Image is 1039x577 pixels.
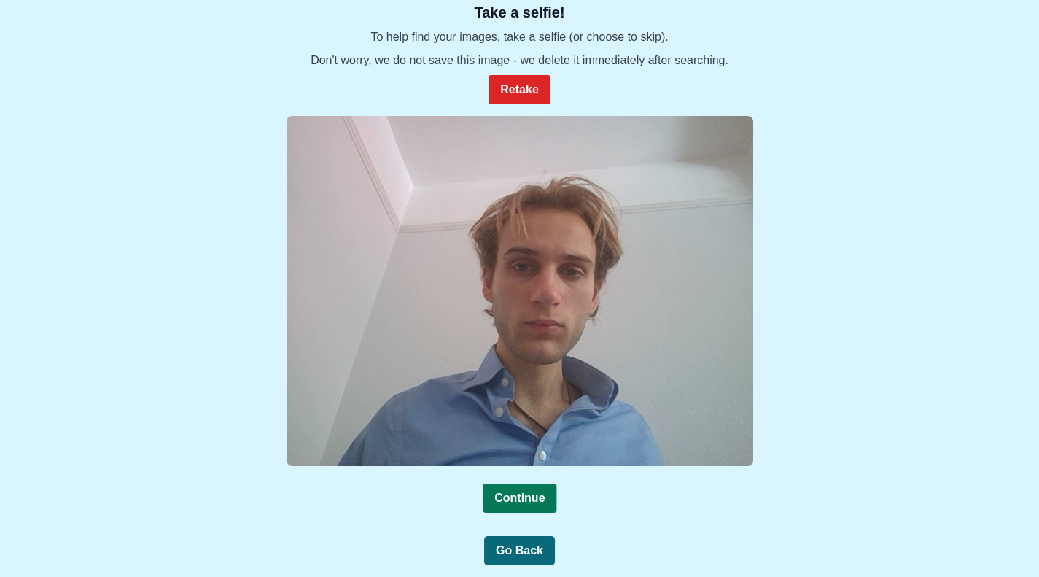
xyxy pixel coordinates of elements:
[484,536,555,565] button: Go Back
[287,116,753,466] img: Captured selfie
[483,484,556,513] button: Continue
[311,2,728,23] h2: Take a selfie!
[494,492,545,504] b: Continue
[311,52,728,69] p: Don't worry, we do not save this image - we delete it immediately after searching.
[489,75,550,104] button: Retake
[311,28,728,46] p: To help find your images, take a selfie (or choose to skip).
[500,83,538,96] b: Retake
